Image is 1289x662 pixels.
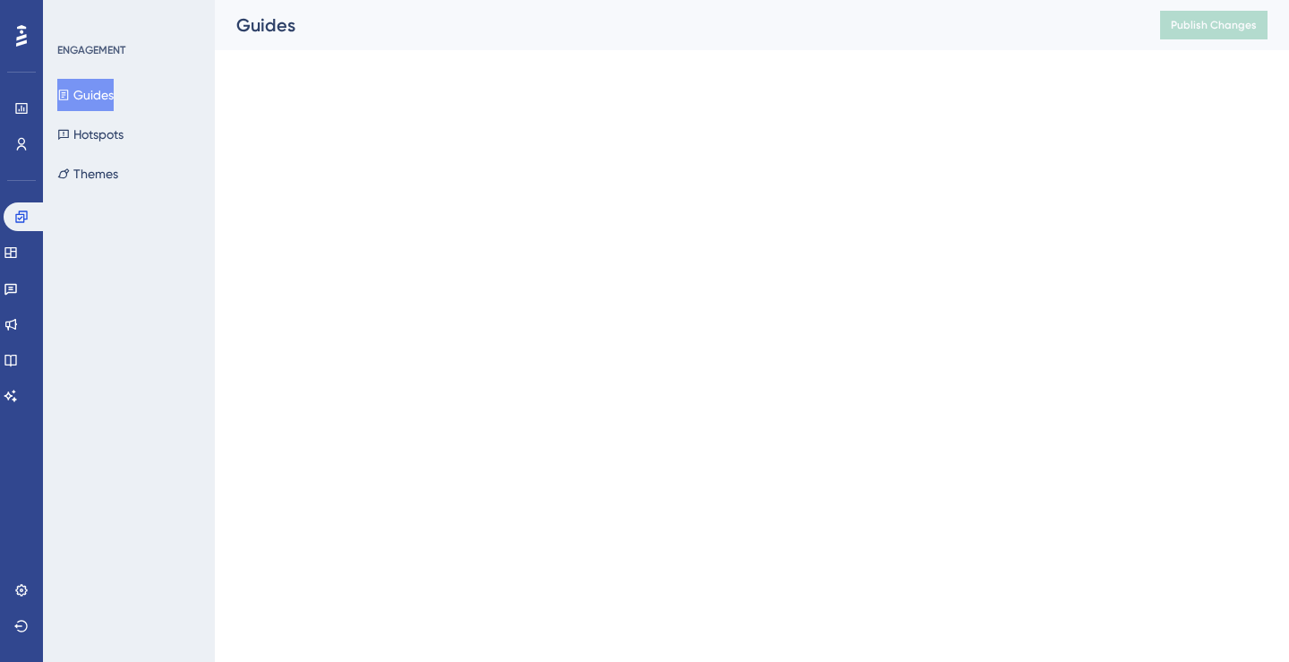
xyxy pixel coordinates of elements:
button: Hotspots [57,118,124,150]
button: Themes [57,158,118,190]
div: Guides [236,13,1115,38]
button: Guides [57,79,114,111]
span: Publish Changes [1171,18,1257,32]
button: Publish Changes [1160,11,1268,39]
div: ENGAGEMENT [57,43,125,57]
